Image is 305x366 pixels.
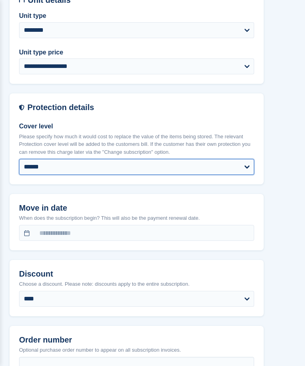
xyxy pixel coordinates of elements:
label: Cover level [19,122,254,131]
p: Choose a discount. Please note: discounts apply to the entire subscription. [19,280,254,288]
p: Optional purchase order number to appear on all subscription invoices. [19,346,254,354]
p: Please specify how much it would cost to replace the value of the items being stored. The relevan... [19,133,254,156]
h2: Protection details [27,103,254,112]
h2: Discount [19,269,254,279]
label: Unit type price [19,48,254,57]
label: Unit type [19,11,254,21]
p: When does the subscription begin? This will also be the payment renewal date. [19,214,254,222]
h2: Order number [19,335,254,345]
img: insurance-details-icon-731ffda60807649b61249b889ba3c5e2b5c27d34e2e1fb37a309f0fde93ff34a.svg [19,103,24,112]
h2: Move in date [19,203,254,213]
